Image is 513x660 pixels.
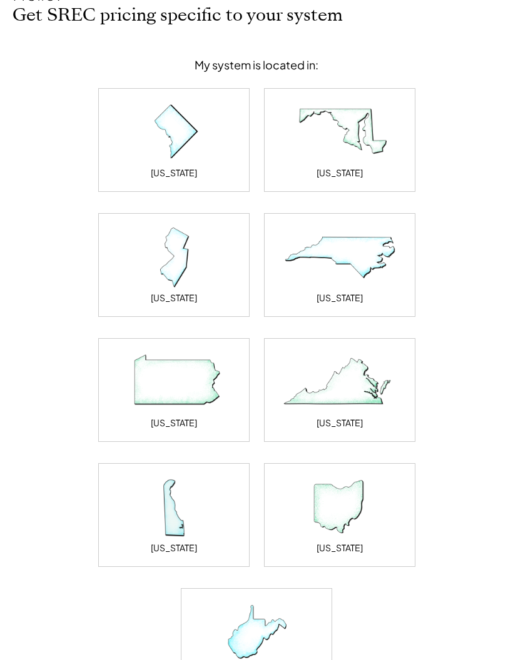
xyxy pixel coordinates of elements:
[111,476,236,539] img: Delaware
[317,167,363,179] div: [US_STATE]
[151,167,197,179] div: [US_STATE]
[151,542,197,554] div: [US_STATE]
[111,226,236,289] img: New Jersey
[317,542,363,554] div: [US_STATE]
[277,226,402,289] img: North Carolina
[111,101,236,164] img: District of Columbia
[151,417,197,429] div: [US_STATE]
[317,292,363,304] div: [US_STATE]
[277,476,402,539] img: Ohio
[277,351,402,414] img: Virginia
[195,57,318,72] div: My system is located in:
[111,351,236,414] img: Pennsylvania
[277,101,402,164] img: Maryland
[317,417,363,429] div: [US_STATE]
[13,5,500,26] h2: Get SREC pricing specific to your system
[151,292,197,304] div: [US_STATE]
